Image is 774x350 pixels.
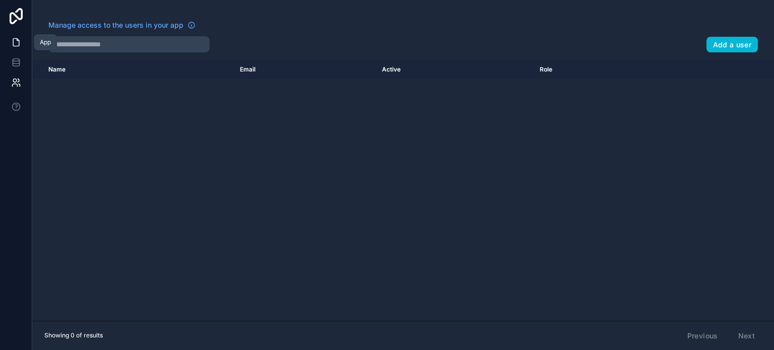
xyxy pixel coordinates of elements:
th: Name [32,60,234,79]
button: Add a user [706,37,758,53]
a: Manage access to the users in your app [48,20,196,30]
th: Role [534,60,660,79]
span: Manage access to the users in your app [48,20,183,30]
span: Showing 0 of results [44,331,103,339]
th: Active [376,60,534,79]
th: Email [234,60,376,79]
div: App [40,38,51,46]
div: scrollable content [32,60,774,321]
